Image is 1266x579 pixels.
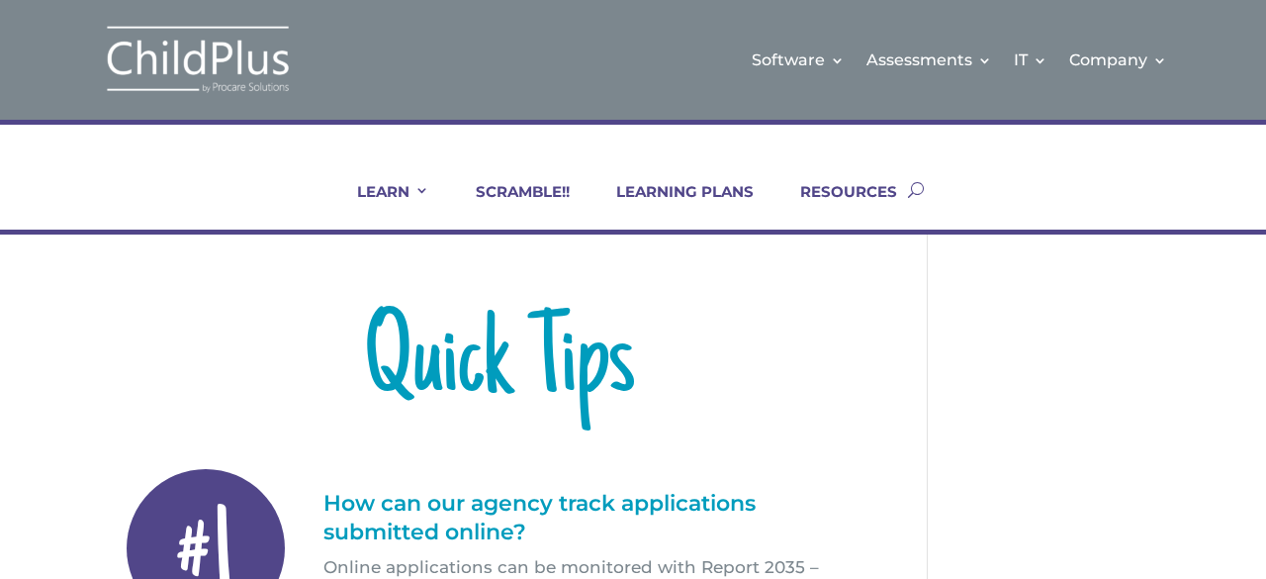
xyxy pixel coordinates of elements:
h1: Quick Tips [127,307,872,435]
a: LEARN [332,182,429,230]
a: IT [1014,20,1047,100]
a: SCRAMBLE!! [451,182,570,230]
a: Company [1069,20,1167,100]
a: RESOURCES [775,182,897,230]
a: Assessments [866,20,992,100]
a: Software [752,20,845,100]
a: LEARNING PLANS [591,182,754,230]
h1: How can our agency track applications submitted online? [323,490,872,556]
